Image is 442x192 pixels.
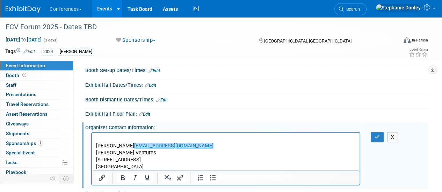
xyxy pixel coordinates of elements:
[43,38,58,43] span: (3 days)
[0,139,73,148] a: Sponsorships1
[148,68,160,73] a: Edit
[85,94,428,103] div: Booth Dismantle Dates/Times:
[117,173,129,183] button: Bold
[6,169,26,175] span: Playbook
[85,122,428,131] div: Organizer Contact Information:
[412,38,428,43] div: In-Person
[58,48,94,55] div: [PERSON_NAME]
[145,83,156,88] a: Edit
[174,173,186,183] button: Superscript
[47,174,59,183] td: Personalize Event Tab Strip
[0,168,73,177] a: Playbook
[139,112,150,117] a: Edit
[162,173,174,183] button: Subscript
[85,65,428,74] div: Booth Set-up Dates/Times:
[0,100,73,109] a: Travel Reservations
[207,173,219,183] button: Bullet list
[0,158,73,167] a: Tasks
[409,48,428,51] div: Event Rating
[264,38,351,44] span: [GEOGRAPHIC_DATA], [GEOGRAPHIC_DATA]
[195,173,206,183] button: Numbered list
[0,61,73,70] a: Event Information
[387,132,398,142] button: X
[3,21,392,33] div: FCV Forum 2025 - Dates TBD
[21,72,28,78] span: Booth not reserved yet
[0,109,73,119] a: Asset Reservations
[6,72,28,78] span: Booth
[5,48,35,56] td: Tags
[6,63,45,68] span: Event Information
[129,173,141,183] button: Italic
[5,37,42,43] span: [DATE] [DATE]
[38,140,43,146] span: 1
[404,37,411,43] img: Format-Inperson.png
[6,92,36,97] span: Presentations
[41,48,55,55] div: 2024
[6,150,35,155] span: Special Event
[6,6,41,13] img: ExhibitDay
[6,82,16,88] span: Staff
[96,173,108,183] button: Insert/edit link
[0,129,73,138] a: Shipments
[59,174,73,183] td: Toggle Event Tabs
[376,4,421,11] img: Stephanie Donley
[85,80,428,89] div: Exhibit Hall Dates/Times:
[23,49,35,54] a: Edit
[6,101,49,107] span: Travel Reservations
[5,160,17,165] span: Tasks
[6,111,48,117] span: Asset Reservations
[6,140,43,146] span: Sponsorships
[85,109,428,118] div: Exhibit Hall Floor Plan:
[6,121,29,126] span: Giveaways
[20,37,27,43] span: to
[0,90,73,99] a: Presentations
[366,36,428,47] div: Event Format
[0,148,73,158] a: Special Event
[0,71,73,80] a: Booth
[141,173,153,183] button: Underline
[114,37,158,44] button: Sponsorship
[0,119,73,129] a: Giveaways
[0,80,73,90] a: Staff
[344,7,360,12] span: Search
[156,98,168,102] a: Edit
[334,3,367,15] a: Search
[6,131,29,136] span: Shipments
[92,133,360,170] iframe: Rich Text Area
